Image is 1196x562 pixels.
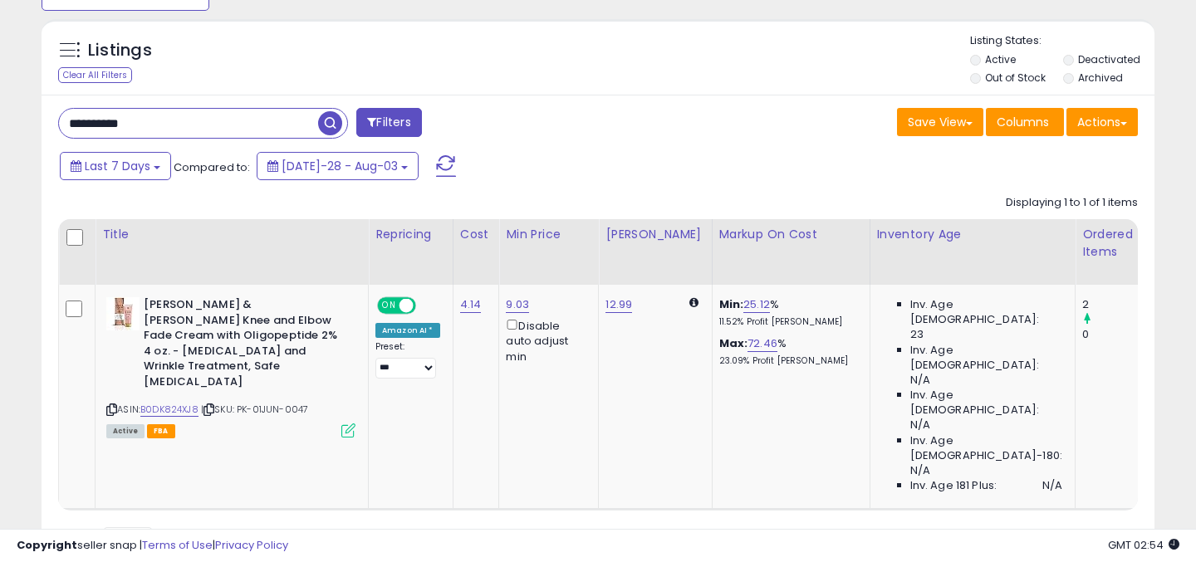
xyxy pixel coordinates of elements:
[1108,537,1179,553] span: 2025-08-11 02:54 GMT
[719,226,863,243] div: Markup on Cost
[1078,52,1140,66] label: Deactivated
[506,316,586,364] div: Disable auto adjust min
[85,158,150,174] span: Last 7 Days
[719,355,857,367] p: 23.09% Profit [PERSON_NAME]
[910,388,1062,418] span: Inv. Age [DEMOGRAPHIC_DATA]:
[379,299,399,313] span: ON
[1082,327,1149,342] div: 0
[605,296,632,313] a: 12.99
[106,297,355,436] div: ASIN:
[743,296,770,313] a: 25.12
[106,297,140,330] img: 41ISaHMxrEL._SL40_.jpg
[375,226,446,243] div: Repricing
[910,373,930,388] span: N/A
[985,52,1016,66] label: Active
[877,226,1068,243] div: Inventory Age
[1066,108,1138,136] button: Actions
[460,296,482,313] a: 4.14
[414,299,440,313] span: OFF
[215,537,288,553] a: Privacy Policy
[1082,226,1143,261] div: Ordered Items
[102,226,361,243] div: Title
[257,152,419,180] button: [DATE]-28 - Aug-03
[719,335,748,351] b: Max:
[144,297,346,393] b: [PERSON_NAME] & [PERSON_NAME] Knee and Elbow Fade Cream with Oligopeptide 2% 4 oz. - [MEDICAL_DAT...
[986,108,1064,136] button: Columns
[719,297,857,328] div: %
[140,403,199,417] a: B0DK824XJ8
[1006,195,1138,211] div: Displaying 1 to 1 of 1 items
[605,226,704,243] div: [PERSON_NAME]
[174,159,250,175] span: Compared to:
[506,226,591,243] div: Min Price
[910,327,924,342] span: 23
[375,323,440,338] div: Amazon AI *
[910,297,1062,327] span: Inv. Age [DEMOGRAPHIC_DATA]:
[897,108,983,136] button: Save View
[997,114,1049,130] span: Columns
[1078,71,1123,85] label: Archived
[356,108,421,137] button: Filters
[910,433,1062,463] span: Inv. Age [DEMOGRAPHIC_DATA]-180:
[17,537,77,553] strong: Copyright
[910,478,997,493] span: Inv. Age 181 Plus:
[17,538,288,554] div: seller snap | |
[985,71,1046,85] label: Out of Stock
[719,296,744,312] b: Min:
[1042,478,1062,493] span: N/A
[910,343,1062,373] span: Inv. Age [DEMOGRAPHIC_DATA]:
[1082,297,1149,312] div: 2
[201,403,308,416] span: | SKU: PK-01JUN-0047
[747,335,777,352] a: 72.46
[712,219,870,285] th: The percentage added to the cost of goods (COGS) that forms the calculator for Min & Max prices.
[106,424,145,438] span: All listings currently available for purchase on Amazon
[719,316,857,328] p: 11.52% Profit [PERSON_NAME]
[147,424,175,438] span: FBA
[58,67,132,83] div: Clear All Filters
[282,158,398,174] span: [DATE]-28 - Aug-03
[375,341,440,379] div: Preset:
[60,152,171,180] button: Last 7 Days
[719,336,857,367] div: %
[910,418,930,432] span: N/A
[88,39,152,62] h5: Listings
[506,296,529,313] a: 9.03
[970,33,1155,49] p: Listing States:
[460,226,493,243] div: Cost
[142,537,213,553] a: Terms of Use
[910,463,930,478] span: N/A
